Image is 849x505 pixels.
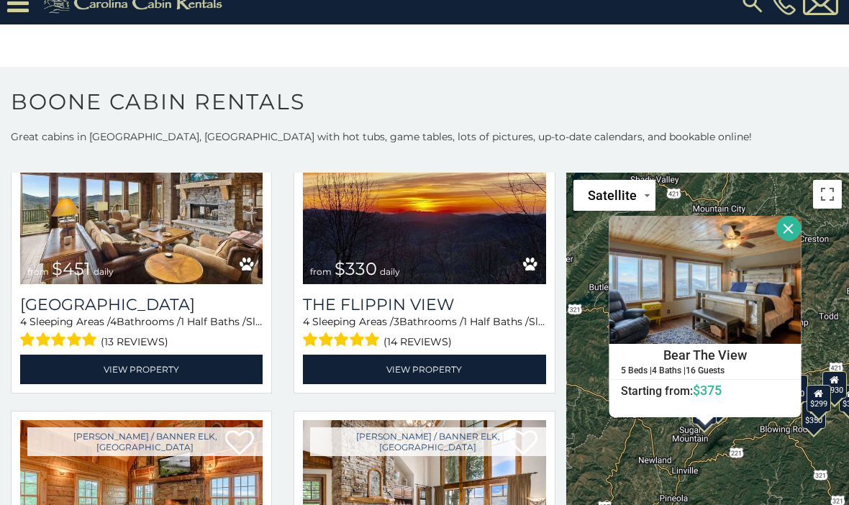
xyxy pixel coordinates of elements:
button: Toggle fullscreen view [813,180,842,209]
span: 4 [20,315,27,328]
img: Cucumber Tree Lodge [20,122,263,284]
span: $451 [52,258,91,279]
span: Satellite [588,188,637,203]
h5: 5 Beds | [621,366,652,376]
span: 1 Half Baths / [463,315,529,328]
h5: 4 Baths | [652,366,686,376]
div: Sleeping Areas / Bathrooms / Sleeps: [20,314,263,351]
a: View Property [20,355,263,384]
div: $299 [807,385,831,412]
h4: Bear The View [610,345,801,366]
a: Cucumber Tree Lodge from $451 daily [20,122,263,284]
span: 1 Half Baths / [181,315,246,328]
span: $330 [335,258,377,279]
span: from [310,266,332,277]
span: daily [94,266,114,277]
h5: 16 Guests [686,366,725,376]
img: Bear The View [609,216,802,344]
a: The Flippin View [303,295,545,314]
div: $930 [822,371,847,399]
a: [GEOGRAPHIC_DATA] [20,295,263,314]
span: daily [380,266,400,277]
button: Change map style [573,180,655,211]
a: Bear The View 5 Beds | 4 Baths | 16 Guests Starting from:$375 [609,344,802,399]
h3: Cucumber Tree Lodge [20,295,263,314]
a: View Property [303,355,545,384]
span: 4 [303,315,309,328]
span: 4 [110,315,117,328]
div: Sleeping Areas / Bathrooms / Sleeps: [303,314,545,351]
a: [PERSON_NAME] / Banner Elk, [GEOGRAPHIC_DATA] [27,427,263,456]
span: (13 reviews) [101,332,168,351]
button: Close [776,216,802,241]
span: from [27,266,49,277]
a: The Flippin View from $330 daily [303,122,545,284]
a: [PERSON_NAME] / Banner Elk, [GEOGRAPHIC_DATA] [310,427,545,456]
span: $375 [693,383,722,398]
span: (14 reviews) [383,332,452,351]
h6: Starting from: [610,383,801,398]
span: 3 [394,315,399,328]
div: $350 [802,401,826,429]
img: The Flippin View [303,122,545,284]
